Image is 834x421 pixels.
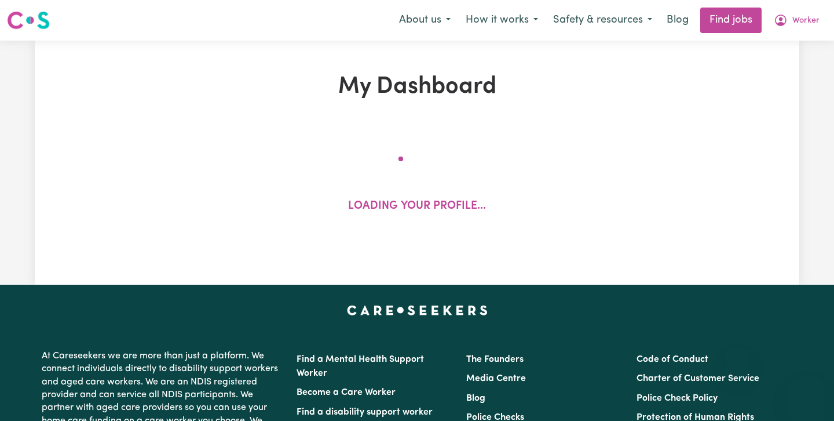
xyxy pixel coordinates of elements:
[792,14,820,27] span: Worker
[297,408,433,417] a: Find a disability support worker
[546,8,660,32] button: Safety & resources
[637,394,718,403] a: Police Check Policy
[458,8,546,32] button: How it works
[466,374,526,383] a: Media Centre
[788,375,825,412] iframe: Button to launch messaging window
[392,8,458,32] button: About us
[700,8,762,33] a: Find jobs
[660,8,696,33] a: Blog
[637,355,708,364] a: Code of Conduct
[7,10,50,31] img: Careseekers logo
[466,355,524,364] a: The Founders
[348,198,486,215] p: Loading your profile...
[169,73,665,101] h1: My Dashboard
[637,374,759,383] a: Charter of Customer Service
[726,347,749,370] iframe: Close message
[466,394,485,403] a: Blog
[297,388,396,397] a: Become a Care Worker
[347,306,488,315] a: Careseekers home page
[297,355,424,378] a: Find a Mental Health Support Worker
[7,7,50,34] a: Careseekers logo
[766,8,827,32] button: My Account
